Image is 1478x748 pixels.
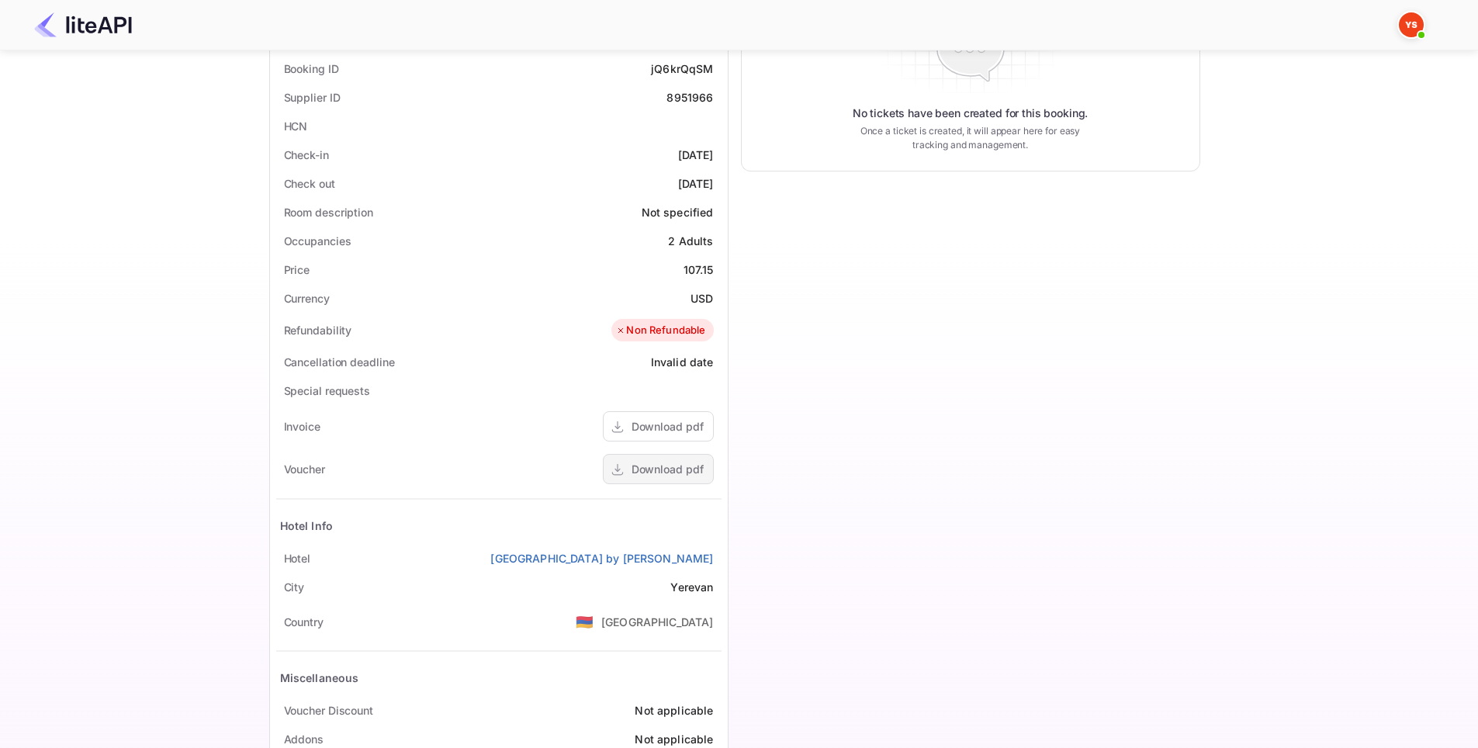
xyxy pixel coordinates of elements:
div: jQ6krQqSM [651,61,713,77]
div: Cancellation deadline [284,354,395,370]
div: [DATE] [678,147,714,163]
div: 107.15 [684,261,714,278]
div: Voucher [284,461,325,477]
img: Yandex Support [1399,12,1424,37]
div: Currency [284,290,330,306]
span: United States [576,608,594,635]
div: Occupancies [284,233,351,249]
div: City [284,579,305,595]
p: Once a ticket is created, it will appear here for easy tracking and management. [848,124,1093,152]
div: Supplier ID [284,89,341,106]
div: Miscellaneous [280,670,359,686]
div: Invalid date [651,354,714,370]
div: Refundability [284,322,352,338]
div: Country [284,614,324,630]
div: HCN [284,118,308,134]
div: Special requests [284,383,370,399]
div: Invoice [284,418,320,435]
div: Check-in [284,147,329,163]
img: LiteAPI Logo [34,12,132,37]
a: [GEOGRAPHIC_DATA] by [PERSON_NAME] [490,550,713,566]
div: [DATE] [678,175,714,192]
div: Booking ID [284,61,339,77]
div: Not applicable [635,702,713,719]
div: 8951966 [666,89,713,106]
div: Download pdf [632,418,704,435]
div: 2 Adults [668,233,713,249]
div: Addons [284,731,324,747]
div: Hotel [284,550,311,566]
p: No tickets have been created for this booking. [853,106,1089,121]
div: Hotel Info [280,518,334,534]
div: Voucher Discount [284,702,373,719]
div: Yerevan [670,579,713,595]
div: Not specified [642,204,714,220]
div: [GEOGRAPHIC_DATA] [601,614,714,630]
div: Not applicable [635,731,713,747]
div: Price [284,261,310,278]
div: Room description [284,204,373,220]
div: Non Refundable [615,323,705,338]
div: USD [691,290,713,306]
div: Download pdf [632,461,704,477]
div: Check out [284,175,335,192]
